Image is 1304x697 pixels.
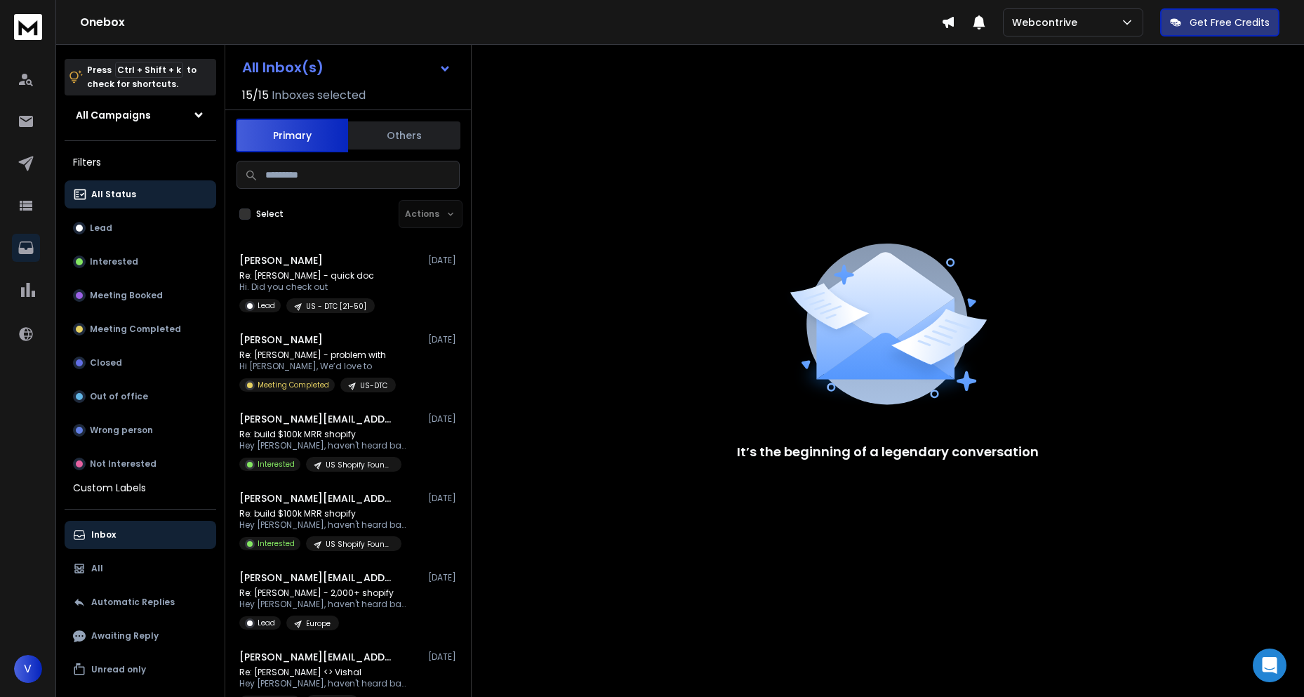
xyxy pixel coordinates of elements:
[236,119,348,152] button: Primary
[14,14,42,40] img: logo
[231,53,463,81] button: All Inbox(s)
[258,300,275,311] p: Lead
[65,152,216,172] h3: Filters
[258,618,275,628] p: Lead
[65,555,216,583] button: All
[1012,15,1083,29] p: Webcontrive
[65,214,216,242] button: Lead
[239,281,375,293] p: Hi. Did you check out
[239,571,394,585] h1: [PERSON_NAME][EMAIL_ADDRESS][DOMAIN_NAME]
[91,189,136,200] p: All Status
[256,208,284,220] label: Select
[65,101,216,129] button: All Campaigns
[239,270,375,281] p: Re: [PERSON_NAME] - quick doc
[428,493,460,504] p: [DATE]
[90,357,122,369] p: Closed
[65,180,216,208] button: All Status
[258,538,295,549] p: Interested
[428,413,460,425] p: [DATE]
[239,519,408,531] p: Hey [PERSON_NAME], haven't heard back
[360,380,387,391] p: US-DTC
[65,588,216,616] button: Automatic Replies
[91,664,146,675] p: Unread only
[91,597,175,608] p: Automatic Replies
[91,630,159,642] p: Awaiting Reply
[326,539,393,550] p: US Shopify Founders
[90,223,112,234] p: Lead
[242,87,269,104] span: 15 / 15
[428,255,460,266] p: [DATE]
[428,334,460,345] p: [DATE]
[91,529,116,540] p: Inbox
[239,412,394,426] h1: [PERSON_NAME][EMAIL_ADDRESS][DOMAIN_NAME]
[65,349,216,377] button: Closed
[80,14,941,31] h1: Onebox
[14,655,42,683] button: V
[87,63,197,91] p: Press to check for shortcuts.
[239,599,408,610] p: Hey [PERSON_NAME], haven't heard back
[65,622,216,650] button: Awaiting Reply
[348,120,460,151] button: Others
[239,440,408,451] p: Hey [PERSON_NAME], haven't heard back
[76,108,151,122] h1: All Campaigns
[65,315,216,343] button: Meeting Completed
[90,458,157,470] p: Not Interested
[65,248,216,276] button: Interested
[90,391,148,402] p: Out of office
[65,450,216,478] button: Not Interested
[242,60,324,74] h1: All Inbox(s)
[258,380,329,390] p: Meeting Completed
[1253,649,1286,682] div: Open Intercom Messenger
[65,521,216,549] button: Inbox
[428,651,460,663] p: [DATE]
[239,667,408,678] p: Re: [PERSON_NAME] <> Vishal
[239,350,396,361] p: Re: [PERSON_NAME] - problem with
[239,588,408,599] p: Re: [PERSON_NAME] - 2,000+ shopify
[90,324,181,335] p: Meeting Completed
[258,459,295,470] p: Interested
[737,442,1039,462] p: It’s the beginning of a legendary conversation
[65,383,216,411] button: Out of office
[239,678,408,689] p: Hey [PERSON_NAME], haven't heard back
[326,460,393,470] p: US Shopify Founders
[239,508,408,519] p: Re: build $100k MRR shopify
[306,301,366,312] p: US - DTC [21-50]
[239,361,396,372] p: Hi [PERSON_NAME], We’d love to
[115,62,183,78] span: Ctrl + Shift + k
[90,256,138,267] p: Interested
[239,429,408,440] p: Re: build $100k MRR shopify
[73,481,146,495] h3: Custom Labels
[306,618,331,629] p: Europe
[90,290,163,301] p: Meeting Booked
[239,333,323,347] h1: [PERSON_NAME]
[91,563,103,574] p: All
[239,650,394,664] h1: [PERSON_NAME][EMAIL_ADDRESS][DOMAIN_NAME]
[239,491,394,505] h1: [PERSON_NAME][EMAIL_ADDRESS][DOMAIN_NAME]
[65,656,216,684] button: Unread only
[1160,8,1279,36] button: Get Free Credits
[272,87,366,104] h3: Inboxes selected
[239,253,323,267] h1: [PERSON_NAME]
[90,425,153,436] p: Wrong person
[65,416,216,444] button: Wrong person
[1190,15,1270,29] p: Get Free Credits
[65,281,216,310] button: Meeting Booked
[428,572,460,583] p: [DATE]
